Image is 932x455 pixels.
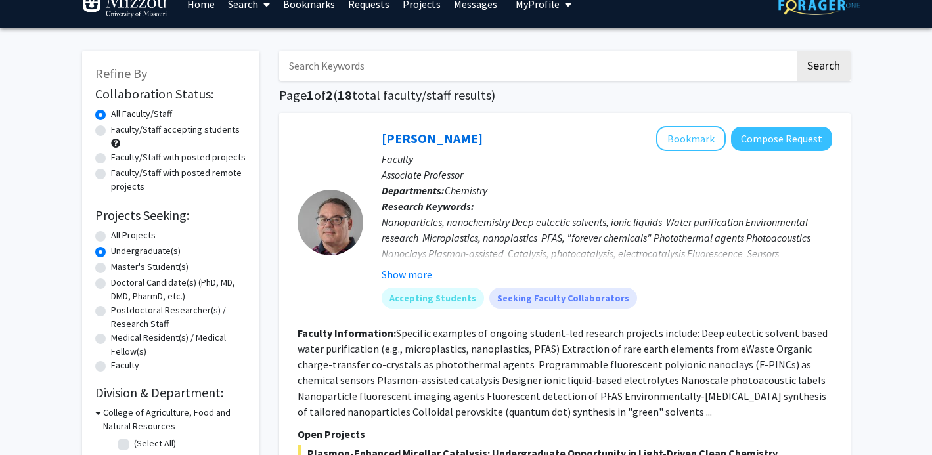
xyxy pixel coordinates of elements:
[382,130,483,146] a: [PERSON_NAME]
[656,126,726,151] button: Add Gary Baker to Bookmarks
[382,184,445,197] b: Departments:
[103,406,246,433] h3: College of Agriculture, Food and Natural Resources
[338,87,352,103] span: 18
[797,51,851,81] button: Search
[111,123,240,137] label: Faculty/Staff accepting students
[134,437,176,450] label: (Select All)
[111,276,246,303] label: Doctoral Candidate(s) (PhD, MD, DMD, PharmD, etc.)
[95,86,246,102] h2: Collaboration Status:
[111,331,246,358] label: Medical Resident(s) / Medical Fellow(s)
[111,260,189,274] label: Master's Student(s)
[279,87,851,103] h1: Page of ( total faculty/staff results)
[95,207,246,223] h2: Projects Seeking:
[382,167,832,183] p: Associate Professor
[298,326,828,418] fg-read-more: Specific examples of ongoing student-led research projects include: Deep eutectic solvent based w...
[111,107,172,121] label: All Faculty/Staff
[382,288,484,309] mat-chip: Accepting Students
[298,426,832,442] p: Open Projects
[111,303,246,331] label: Postdoctoral Researcher(s) / Research Staff
[111,228,156,242] label: All Projects
[382,214,832,277] div: Nanoparticles, nanochemistry Deep eutectic solvents, ionic liquids Water purification Environment...
[111,358,139,372] label: Faculty
[279,51,795,81] input: Search Keywords
[95,385,246,401] h2: Division & Department:
[445,184,487,197] span: Chemistry
[111,244,181,258] label: Undergraduate(s)
[382,200,474,213] b: Research Keywords:
[326,87,333,103] span: 2
[111,150,246,164] label: Faculty/Staff with posted projects
[489,288,637,309] mat-chip: Seeking Faculty Collaborators
[731,127,832,151] button: Compose Request to Gary Baker
[10,396,56,445] iframe: Chat
[307,87,314,103] span: 1
[382,267,432,282] button: Show more
[382,151,832,167] p: Faculty
[95,65,147,81] span: Refine By
[298,326,396,339] b: Faculty Information:
[111,166,246,194] label: Faculty/Staff with posted remote projects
